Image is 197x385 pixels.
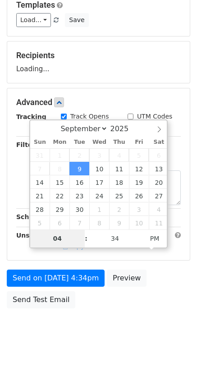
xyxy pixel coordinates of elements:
strong: Filters [16,141,39,148]
a: Send Test Email [7,291,75,308]
label: Track Opens [70,112,109,121]
span: September 28, 2025 [30,202,50,216]
input: Year [108,124,140,133]
span: September 22, 2025 [50,189,69,202]
span: September 16, 2025 [69,175,89,189]
strong: Schedule [16,213,49,220]
span: Sun [30,139,50,145]
span: September 30, 2025 [69,202,89,216]
span: October 10, 2025 [129,216,149,229]
span: October 1, 2025 [89,202,109,216]
button: Save [65,13,88,27]
span: Fri [129,139,149,145]
span: October 2, 2025 [109,202,129,216]
input: Hour [30,229,85,247]
span: September 11, 2025 [109,162,129,175]
span: October 3, 2025 [129,202,149,216]
a: Copy unsubscribe link [61,242,142,250]
span: September 21, 2025 [30,189,50,202]
span: September 19, 2025 [129,175,149,189]
a: Load... [16,13,51,27]
span: September 7, 2025 [30,162,50,175]
span: September 5, 2025 [129,148,149,162]
span: September 14, 2025 [30,175,50,189]
span: September 4, 2025 [109,148,129,162]
span: Tue [69,139,89,145]
a: Preview [107,270,147,287]
span: October 9, 2025 [109,216,129,229]
span: September 15, 2025 [50,175,69,189]
span: October 7, 2025 [69,216,89,229]
span: September 13, 2025 [149,162,169,175]
label: UTM Codes [137,112,172,121]
span: October 8, 2025 [89,216,109,229]
span: September 20, 2025 [149,175,169,189]
span: September 2, 2025 [69,148,89,162]
span: September 17, 2025 [89,175,109,189]
span: September 27, 2025 [149,189,169,202]
span: October 4, 2025 [149,202,169,216]
span: October 5, 2025 [30,216,50,229]
strong: Tracking [16,113,46,120]
span: September 18, 2025 [109,175,129,189]
iframe: Chat Widget [152,342,197,385]
span: September 23, 2025 [69,189,89,202]
span: September 10, 2025 [89,162,109,175]
span: September 12, 2025 [129,162,149,175]
div: 聊天小工具 [152,342,197,385]
span: September 24, 2025 [89,189,109,202]
span: September 29, 2025 [50,202,69,216]
span: Click to toggle [142,229,167,247]
span: Mon [50,139,69,145]
input: Minute [87,229,142,247]
span: September 8, 2025 [50,162,69,175]
h5: Advanced [16,97,181,107]
span: September 25, 2025 [109,189,129,202]
span: September 26, 2025 [129,189,149,202]
h5: Recipients [16,50,181,60]
span: Sat [149,139,169,145]
a: Send on [DATE] 4:34pm [7,270,105,287]
span: September 6, 2025 [149,148,169,162]
span: August 31, 2025 [30,148,50,162]
span: September 9, 2025 [69,162,89,175]
span: October 6, 2025 [50,216,69,229]
span: September 3, 2025 [89,148,109,162]
span: October 11, 2025 [149,216,169,229]
strong: Unsubscribe [16,232,60,239]
span: Wed [89,139,109,145]
span: : [85,229,87,247]
div: Loading... [16,50,181,74]
span: September 1, 2025 [50,148,69,162]
span: Thu [109,139,129,145]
